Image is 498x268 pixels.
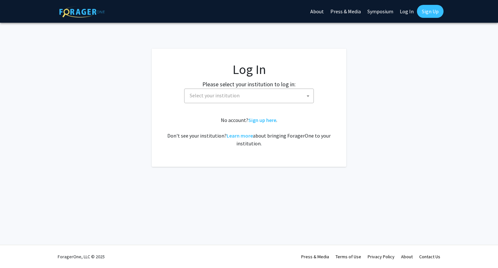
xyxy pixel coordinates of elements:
[419,254,440,260] a: Contact Us
[248,117,276,123] a: Sign up here
[184,89,314,103] span: Select your institution
[227,132,253,139] a: Learn more about bringing ForagerOne to your institution
[190,92,240,99] span: Select your institution
[336,254,361,260] a: Terms of Use
[368,254,395,260] a: Privacy Policy
[165,116,333,147] div: No account? . Don't see your institution? about bringing ForagerOne to your institution.
[417,5,444,18] a: Sign Up
[59,6,105,18] img: ForagerOne Logo
[202,80,296,89] label: Please select your institution to log in:
[401,254,413,260] a: About
[187,89,314,102] span: Select your institution
[301,254,329,260] a: Press & Media
[58,245,105,268] div: ForagerOne, LLC © 2025
[165,62,333,77] h1: Log In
